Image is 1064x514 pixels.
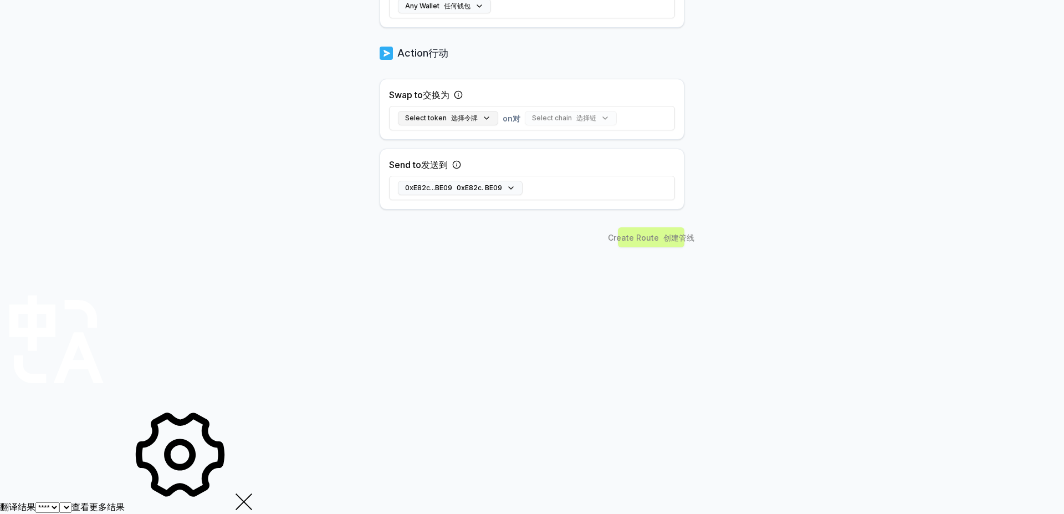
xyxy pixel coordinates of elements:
[389,89,423,100] font: Swap to
[405,184,452,192] font: 0xE82c...BE09
[444,2,470,11] font: 任何钱包
[397,47,428,59] font: Action
[405,2,439,11] font: Any Wallet
[398,181,523,195] button: 0xE82c...BE090xE82c. BE09
[389,159,421,170] font: Send to
[451,114,478,123] font: 选择令牌
[398,111,498,125] button: Select token选择令牌
[421,159,448,170] font: 发送到
[503,114,513,123] font: on
[380,45,393,61] img: logo
[457,184,502,192] font: 0xE82c. BE09
[423,89,449,100] font: 交换为
[513,114,520,123] font: 对
[428,47,448,59] font: 行动
[405,114,447,123] font: Select token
